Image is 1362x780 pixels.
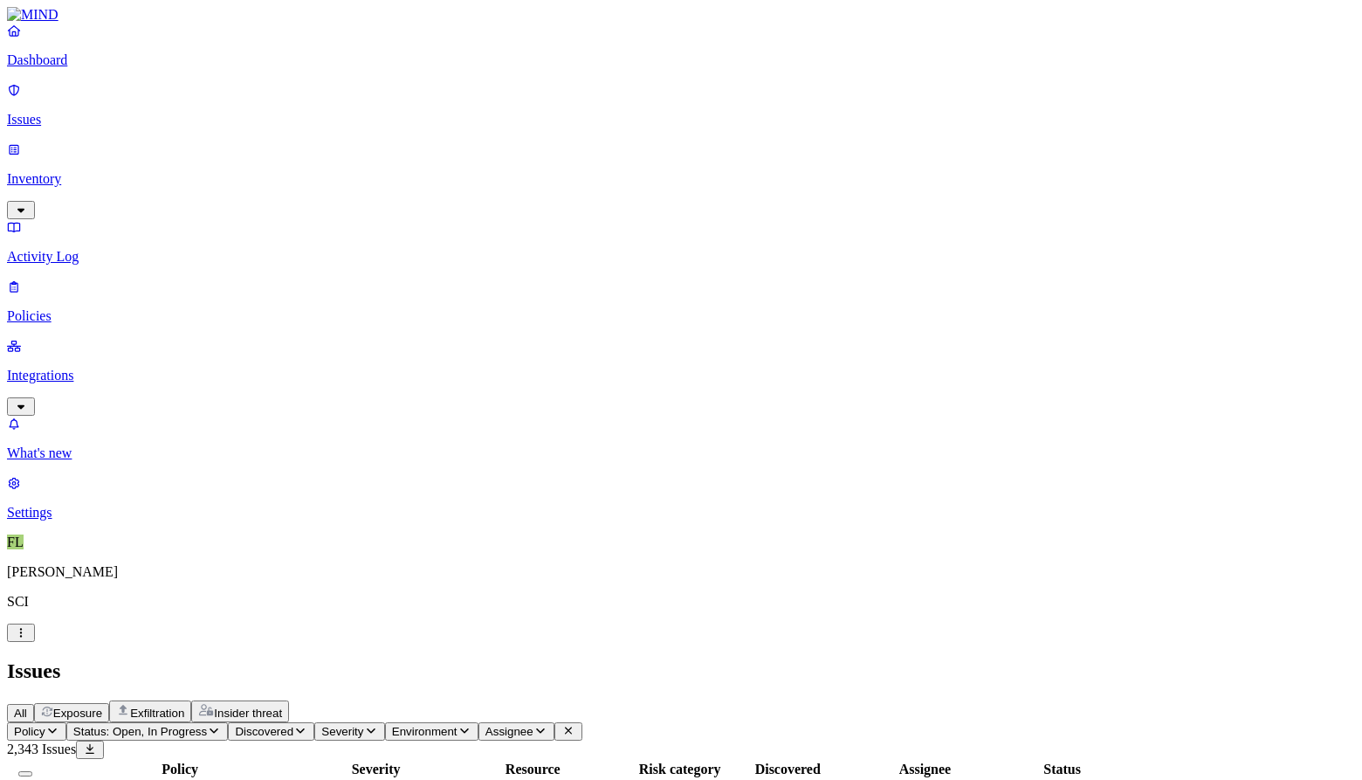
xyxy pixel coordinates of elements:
p: Issues [7,112,1355,128]
div: Discovered [731,762,845,777]
a: Integrations [7,338,1355,413]
span: Exfiltration [130,707,184,720]
span: 2,343 Issues [7,742,76,756]
p: Settings [7,505,1355,521]
p: SCI [7,594,1355,610]
p: Inventory [7,171,1355,187]
p: Dashboard [7,52,1355,68]
p: Integrations [7,368,1355,383]
a: Policies [7,279,1355,324]
p: What's new [7,445,1355,461]
span: Severity [321,725,363,738]
span: Exposure [53,707,102,720]
span: Policy [14,725,45,738]
div: Status [1005,762,1119,777]
a: Activity Log [7,219,1355,265]
a: MIND [7,7,1355,23]
span: Insider threat [214,707,282,720]
p: Policies [7,308,1355,324]
p: [PERSON_NAME] [7,564,1355,580]
span: Discovered [235,725,293,738]
h2: Issues [7,659,1355,683]
div: Assignee [849,762,1002,777]
p: Activity Log [7,249,1355,265]
button: Select all [18,771,32,777]
a: Inventory [7,142,1355,217]
div: Risk category [633,762,727,777]
img: MIND [7,7,58,23]
a: What's new [7,416,1355,461]
div: Severity [319,762,433,777]
span: Assignee [485,725,533,738]
span: FL [7,535,24,549]
a: Issues [7,82,1355,128]
a: Settings [7,475,1355,521]
span: Environment [392,725,457,738]
div: Resource [437,762,629,777]
a: Dashboard [7,23,1355,68]
div: Policy [45,762,315,777]
span: Status: Open, In Progress [73,725,207,738]
span: All [14,707,27,720]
